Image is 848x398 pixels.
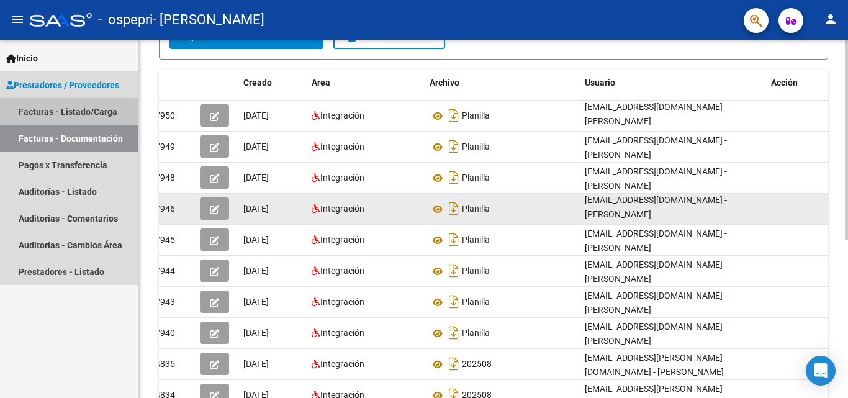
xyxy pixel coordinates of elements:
span: Planilla [462,328,490,338]
span: [EMAIL_ADDRESS][DOMAIN_NAME] - [PERSON_NAME] [585,228,727,253]
span: Buscar Documentacion [181,31,312,42]
span: [DATE] [243,297,269,307]
span: [DATE] [243,235,269,245]
i: Descargar documento [446,354,462,374]
span: 37949 [150,142,175,152]
span: Integración [320,204,364,214]
span: - [PERSON_NAME] [153,6,264,34]
span: Borrar Filtros [345,31,434,42]
span: [EMAIL_ADDRESS][DOMAIN_NAME] - [PERSON_NAME] [585,135,727,160]
span: Planilla [462,235,490,245]
span: 37950 [150,111,175,120]
span: Integración [320,266,364,276]
div: Open Intercom Messenger [806,356,836,386]
span: [DATE] [243,142,269,152]
span: [EMAIL_ADDRESS][DOMAIN_NAME] - [PERSON_NAME] [585,166,727,191]
span: - ospepri [98,6,153,34]
span: [DATE] [243,266,269,276]
i: Descargar documento [446,168,462,188]
datatable-header-cell: Usuario [580,70,766,96]
span: [DATE] [243,111,269,120]
span: Integración [320,359,364,369]
span: 37944 [150,266,175,276]
span: 37948 [150,173,175,183]
span: Planilla [462,204,490,214]
span: Prestadores / Proveedores [6,78,119,92]
datatable-header-cell: Area [307,70,425,96]
datatable-header-cell: Creado [238,70,307,96]
span: Usuario [585,78,615,88]
i: Descargar documento [446,230,462,250]
datatable-header-cell: Acción [766,70,828,96]
span: Planilla [462,111,490,121]
i: Descargar documento [446,292,462,312]
span: Integración [320,328,364,338]
span: [DATE] [243,359,269,369]
span: [EMAIL_ADDRESS][PERSON_NAME][DOMAIN_NAME] - [PERSON_NAME] [585,353,724,377]
span: Inicio [6,52,38,65]
span: Planilla [462,266,490,276]
span: Area [312,78,330,88]
span: [EMAIL_ADDRESS][DOMAIN_NAME] - [PERSON_NAME] [585,260,727,284]
span: 37940 [150,328,175,338]
span: Archivo [430,78,459,88]
mat-icon: menu [10,12,25,27]
mat-icon: person [823,12,838,27]
span: Planilla [462,297,490,307]
span: [DATE] [243,328,269,338]
span: Integración [320,173,364,183]
span: [EMAIL_ADDRESS][DOMAIN_NAME] - [PERSON_NAME] [585,291,727,315]
span: Integración [320,297,364,307]
i: Descargar documento [446,261,462,281]
span: Creado [243,78,272,88]
datatable-header-cell: Id [145,70,195,96]
i: Descargar documento [446,199,462,219]
span: Planilla [462,173,490,183]
i: Descargar documento [446,106,462,125]
i: Descargar documento [446,137,462,156]
span: Acción [771,78,798,88]
span: [DATE] [243,204,269,214]
datatable-header-cell: Archivo [425,70,580,96]
span: 34835 [150,359,175,369]
span: 37945 [150,235,175,245]
span: [DATE] [243,173,269,183]
span: Integración [320,142,364,152]
span: Integración [320,111,364,120]
span: 37943 [150,297,175,307]
span: 202508 [462,360,492,369]
i: Descargar documento [446,323,462,343]
span: Integración [320,235,364,245]
span: 37946 [150,204,175,214]
span: Planilla [462,142,490,152]
span: [EMAIL_ADDRESS][DOMAIN_NAME] - [PERSON_NAME] [585,322,727,346]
